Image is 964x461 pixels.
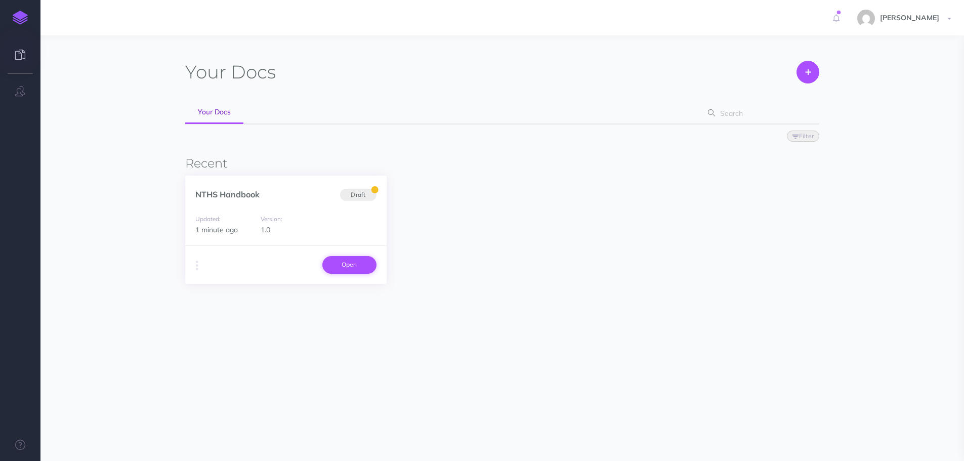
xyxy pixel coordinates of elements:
[195,215,221,223] small: Updated:
[261,215,282,223] small: Version:
[13,11,28,25] img: logo-mark.svg
[185,157,819,170] h3: Recent
[857,10,875,27] img: e15ca27c081d2886606c458bc858b488.jpg
[195,225,238,234] span: 1 minute ago
[787,131,819,142] button: Filter
[198,107,231,116] span: Your Docs
[261,225,270,234] span: 1.0
[185,61,276,83] h1: Docs
[195,189,260,199] a: NTHS Handbook
[196,259,198,273] i: More actions
[875,13,944,22] span: [PERSON_NAME]
[185,61,226,83] span: Your
[322,256,376,273] a: Open
[185,101,243,124] a: Your Docs
[717,104,804,122] input: Search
